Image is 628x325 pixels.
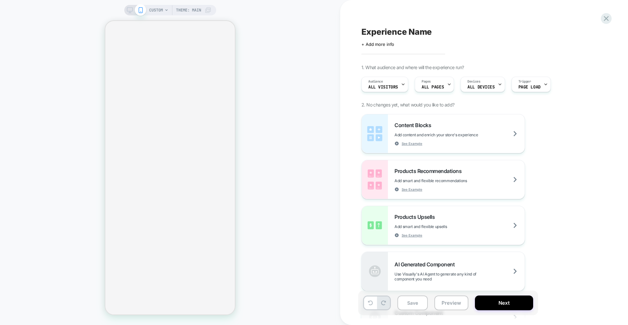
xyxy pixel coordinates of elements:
span: AI Generated Component [394,261,458,268]
span: Audience [368,79,383,84]
span: Use Visually's AI Agent to generate any kind of component you need [394,272,525,281]
span: All Visitors [368,85,398,89]
span: Experience Name [361,27,432,37]
span: Trigger [518,79,531,84]
span: CUSTOM [149,5,163,15]
span: Pages [422,79,431,84]
span: See Example [402,187,422,192]
span: Products Recommendations [394,168,465,174]
button: Save [397,296,428,310]
button: Preview [434,296,468,310]
span: 2. No changes yet, what would you like to add? [361,102,454,107]
span: Add smart and flexible recommendations [394,178,500,183]
span: See Example [402,233,422,238]
button: Next [475,296,533,310]
span: Page Load [518,85,541,89]
span: + Add more info [361,42,394,47]
span: Products Upsells [394,214,438,220]
span: Devices [467,79,480,84]
span: See Example [402,141,422,146]
span: ALL DEVICES [467,85,495,89]
span: Content Blocks [394,122,434,128]
span: Add content and enrich your store's experience [394,132,511,137]
span: Add smart and flexible upsells [394,224,480,229]
span: Theme: MAIN [176,5,201,15]
span: 1. What audience and where will the experience run? [361,65,464,70]
span: ALL PAGES [422,85,444,89]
